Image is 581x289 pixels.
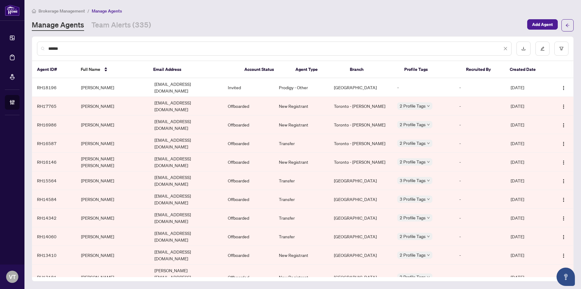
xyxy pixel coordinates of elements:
[32,20,84,31] a: Manage Agents
[81,66,100,73] span: Full Name
[290,61,345,78] th: Agent Type
[561,160,566,165] img: Logo
[223,153,274,171] td: Offboarded
[559,157,568,167] button: Logo
[506,115,550,134] td: [DATE]
[561,197,566,202] img: Logo
[32,78,76,97] td: RH18196
[150,78,223,97] td: [EMAIL_ADDRESS][DOMAIN_NAME]
[274,227,329,246] td: Transfer
[32,171,76,190] td: RH15564
[427,276,430,279] span: down
[400,140,426,147] span: 2 Profile Tags
[454,227,506,246] td: -
[32,61,76,78] th: Agent ID#
[454,171,506,190] td: -
[148,61,239,78] th: Email Address
[561,235,566,240] img: Logo
[76,227,150,246] td: [PERSON_NAME]
[223,227,274,246] td: Offboarded
[150,115,223,134] td: [EMAIL_ADDRESS][DOMAIN_NAME]
[150,171,223,190] td: [EMAIL_ADDRESS][DOMAIN_NAME]
[561,86,566,90] img: Logo
[559,46,564,51] span: filter
[503,46,508,51] span: close
[329,171,392,190] td: [GEOGRAPHIC_DATA]
[427,254,430,257] span: down
[32,9,36,13] span: home
[540,46,545,51] span: edit
[329,115,392,134] td: Toronto - [PERSON_NAME]
[454,78,506,97] td: -
[76,97,150,115] td: [PERSON_NAME]
[561,216,566,221] img: Logo
[223,97,274,115] td: Offboarded
[329,227,392,246] td: [GEOGRAPHIC_DATA]
[150,227,223,246] td: [EMAIL_ADDRESS][DOMAIN_NAME]
[5,5,20,16] img: logo
[427,198,430,201] span: down
[400,102,426,109] span: 2 Profile Tags
[91,20,151,31] a: Team Alerts (335)
[329,134,392,153] td: Toronto - [PERSON_NAME]
[274,78,329,97] td: Prodigy - Other
[32,134,76,153] td: RH16587
[427,160,430,163] span: down
[329,78,392,97] td: [GEOGRAPHIC_DATA]
[561,179,566,184] img: Logo
[274,115,329,134] td: New Registrant
[274,134,329,153] td: Transfer
[87,7,89,14] li: /
[535,42,550,56] button: edit
[76,134,150,153] td: [PERSON_NAME]
[329,246,392,265] td: [GEOGRAPHIC_DATA]
[329,97,392,115] td: Toronto - [PERSON_NAME]
[400,158,426,165] span: 2 Profile Tags
[9,273,16,281] span: VT
[76,209,150,227] td: [PERSON_NAME]
[32,227,76,246] td: RH14060
[516,42,531,56] button: download
[427,142,430,145] span: down
[559,232,568,241] button: Logo
[559,194,568,204] button: Logo
[561,123,566,128] img: Logo
[400,121,426,128] span: 2 Profile Tags
[400,196,426,203] span: 3 Profile Tags
[506,209,550,227] td: [DATE]
[92,8,122,14] span: Manage Agents
[454,115,506,134] td: -
[454,209,506,227] td: -
[274,153,329,171] td: New Registrant
[150,153,223,171] td: [EMAIL_ADDRESS][DOMAIN_NAME]
[454,153,506,171] td: -
[506,190,550,209] td: [DATE]
[32,97,76,115] td: RH17765
[223,190,274,209] td: Offboarded
[274,97,329,115] td: New Registrant
[400,233,426,240] span: 2 Profile Tags
[150,190,223,209] td: [EMAIL_ADDRESS][DOMAIN_NAME]
[223,115,274,134] td: Offboarded
[561,141,566,146] img: Logo
[32,190,76,209] td: RH14584
[400,251,426,258] span: 2 Profile Tags
[32,115,76,134] td: RH16986
[223,209,274,227] td: Offboarded
[506,153,550,171] td: [DATE]
[76,115,150,134] td: [PERSON_NAME]
[274,246,329,265] td: New Registrant
[565,23,570,27] span: arrow-left
[400,177,426,184] span: 3 Profile Tags
[329,209,392,227] td: [GEOGRAPHIC_DATA]
[506,246,550,265] td: [DATE]
[559,82,568,92] button: Logo
[223,134,274,153] td: Offboarded
[76,171,150,190] td: [PERSON_NAME]
[76,153,150,171] td: [PERSON_NAME] [PERSON_NAME]
[150,246,223,265] td: [EMAIL_ADDRESS][DOMAIN_NAME]
[329,153,392,171] td: Toronto - [PERSON_NAME]
[427,216,430,219] span: down
[506,97,550,115] td: [DATE]
[454,190,506,209] td: -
